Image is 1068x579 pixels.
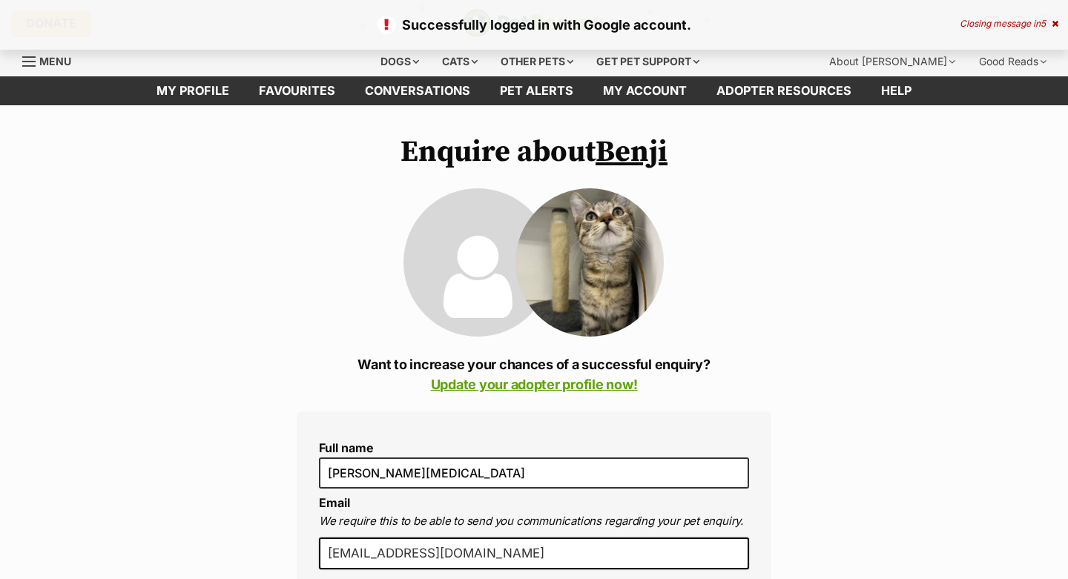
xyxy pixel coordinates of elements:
a: Adopter resources [702,76,866,105]
h1: Enquire about [297,135,771,169]
p: Want to increase your chances of a successful enquiry? [297,354,771,394]
label: Email [319,495,350,510]
a: My account [588,76,702,105]
span: Menu [39,55,71,67]
a: Menu [22,47,82,73]
a: Help [866,76,926,105]
a: Benji [596,133,667,171]
input: E.g. Jimmy Chew [319,457,749,489]
a: Favourites [244,76,350,105]
p: We require this to be able to send you communications regarding your pet enquiry. [319,513,749,530]
a: conversations [350,76,485,105]
div: Get pet support [586,47,710,76]
label: Full name [319,441,749,454]
img: Benji [515,188,664,337]
a: Pet alerts [485,76,588,105]
a: My profile [142,76,244,105]
div: About [PERSON_NAME] [819,47,966,76]
div: Good Reads [969,47,1057,76]
div: Other pets [490,47,584,76]
div: Dogs [370,47,429,76]
div: Cats [432,47,488,76]
a: Update your adopter profile now! [431,377,638,392]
